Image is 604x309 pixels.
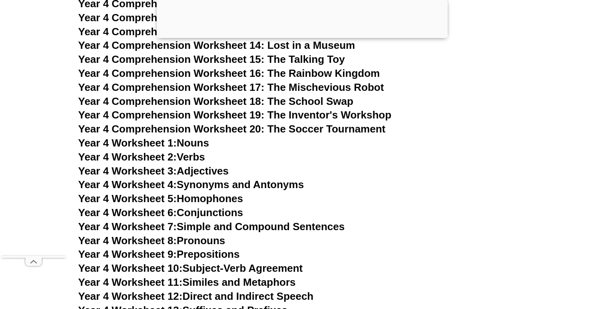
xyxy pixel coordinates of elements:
span: Year 4 Worksheet 9: [78,248,177,260]
a: Year 4 Comprehension Worksheet 12: The Flying Adventure [78,12,373,24]
a: Year 4 Worksheet 12:Direct and Indirect Speech [78,290,314,302]
span: Year 4 Worksheet 8: [78,235,177,247]
span: Year 4 Worksheet 6: [78,207,177,219]
a: Year 4 Worksheet 10:Subject-Verb Agreement [78,262,303,274]
span: Year 4 Worksheet 1: [78,137,177,149]
a: Year 4 Worksheet 2:Verbs [78,151,205,163]
span: Year 4 Worksheet 5: [78,193,177,205]
a: Year 4 Worksheet 8:Pronouns [78,235,225,247]
span: Year 4 Worksheet 11: [78,276,183,288]
a: Year 4 Comprehension Worksheet 13: The Lost Book [78,26,340,38]
a: Year 4 Worksheet 7:Simple and Compound Sentences [78,221,345,233]
a: Year 4 Comprehension Worksheet 20: The Soccer Tournament [78,123,386,135]
a: Year 4 Comprehension Worksheet 16: The Rainbow Kingdom [78,67,380,79]
span: Year 4 Worksheet 7: [78,221,177,233]
a: Year 4 Worksheet 6:Conjunctions [78,207,243,219]
a: Year 4 Worksheet 11:Similes and Metaphors [78,276,296,288]
span: Year 4 Worksheet 3: [78,165,177,177]
span: Year 4 Worksheet 2: [78,151,177,163]
a: Year 4 Comprehension Worksheet 14: Lost in a Museum [78,39,355,51]
a: Year 4 Worksheet 5:Homophones [78,193,243,205]
a: Year 4 Worksheet 3:Adjectives [78,165,229,177]
a: Year 4 Worksheet 1:Nouns [78,137,209,149]
iframe: Advertisement [2,16,66,256]
a: Year 4 Worksheet 4:Synonyms and Antonyms [78,179,304,191]
a: Year 4 Comprehension Worksheet 19: The Inventor's Workshop [78,109,392,121]
a: Year 4 Worksheet 9:Prepositions [78,248,240,260]
a: Year 4 Comprehension Worksheet 17: The Mischevious Robot [78,81,384,93]
a: Year 4 Comprehension Worksheet 15: The Talking Toy [78,53,345,65]
iframe: Chat Widget [467,219,604,309]
span: Year 4 Worksheet 4: [78,179,177,191]
span: Year 4 Worksheet 12: [78,290,183,302]
a: Year 4 Comprehension Worksheet 18: The School Swap [78,95,353,107]
span: Year 4 Worksheet 10: [78,262,183,274]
